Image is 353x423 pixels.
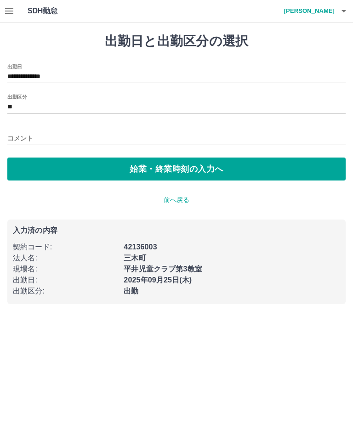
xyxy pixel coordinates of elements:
[13,286,118,297] p: 出勤区分 :
[13,264,118,275] p: 現場名 :
[7,34,346,49] h1: 出勤日と出勤区分の選択
[13,275,118,286] p: 出勤日 :
[13,227,340,234] p: 入力済の内容
[7,158,346,180] button: 始業・終業時刻の入力へ
[13,242,118,253] p: 契約コード :
[13,253,118,264] p: 法人名 :
[7,93,27,100] label: 出勤区分
[124,254,146,262] b: 三木町
[124,243,157,251] b: 42136003
[124,287,138,295] b: 出勤
[124,276,192,284] b: 2025年09月25日(木)
[124,265,202,273] b: 平井児童クラブ第3教室
[7,63,22,70] label: 出勤日
[7,195,346,205] p: 前へ戻る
